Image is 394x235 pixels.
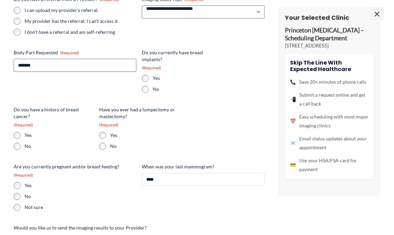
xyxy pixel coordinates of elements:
li: Easy scheduling with most major imaging clinics [290,112,368,130]
li: Save 20+ minutes of phone calls [290,78,368,86]
span: 📲 [290,95,296,104]
label: No [25,143,94,150]
span: (Required) [14,172,33,178]
label: No [25,193,136,200]
span: (Required) [14,122,33,127]
label: I can upload my provider's referral. [25,7,136,14]
label: Yes [25,132,94,139]
li: Use your HSA/FSA card for payment [290,156,368,174]
span: 💳 [290,161,296,169]
label: When was your last mammogram? [142,163,264,170]
span: (Required) [60,50,79,55]
p: [STREET_ADDRESS] [285,42,374,49]
span: 📧 [290,139,296,148]
legend: Do you have a history of breast cancer? [14,106,94,128]
label: Yes [110,132,179,139]
label: Yes [153,75,222,82]
legend: Do you currently have breast implants? [142,49,222,71]
label: Body Part Requested [14,49,136,56]
legend: Are you currently pregnant and/or breast feeding? [14,163,136,178]
span: × [370,7,384,20]
p: Princeton [MEDICAL_DATA] – Scheduling Department [285,27,374,42]
li: Submit a request online and get a call back [290,91,368,108]
label: Not sure [25,204,136,211]
span: (Required) [99,122,119,127]
label: My provider has the referral; I can't access it. [25,18,136,25]
label: No [110,143,179,150]
label: Yes [25,182,136,189]
span: (Required) [142,65,161,70]
legend: Would you like us to send the imaging results to your Provider? [14,224,147,231]
span: 📞 [290,78,296,86]
h3: Your Selected Clinic [285,14,374,22]
li: Email status updates about your appointment [290,134,368,152]
legend: Have you ever had a lumpectomy or mastectomy? [99,106,179,128]
label: No [153,86,222,93]
label: I don't have a referral and am self-referring. [25,29,136,36]
span: 📅 [290,117,296,126]
h4: Skip the line with Expected Healthcare [290,59,368,72]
